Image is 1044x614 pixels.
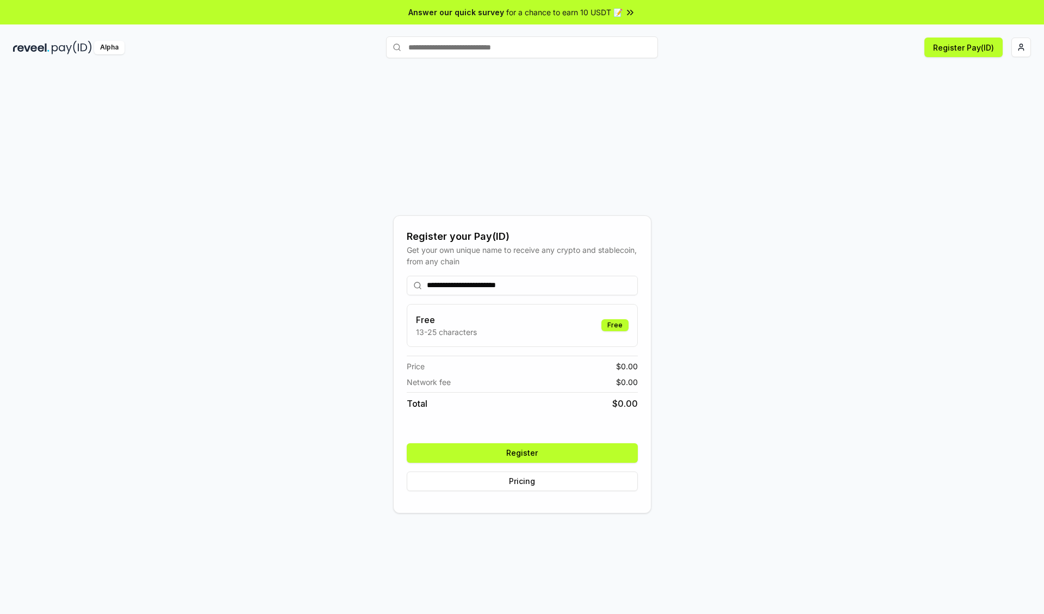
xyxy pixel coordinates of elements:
[407,472,638,491] button: Pricing
[616,376,638,388] span: $ 0.00
[612,397,638,410] span: $ 0.00
[13,41,49,54] img: reveel_dark
[407,361,425,372] span: Price
[616,361,638,372] span: $ 0.00
[924,38,1003,57] button: Register Pay(ID)
[407,244,638,267] div: Get your own unique name to receive any crypto and stablecoin, from any chain
[408,7,504,18] span: Answer our quick survey
[601,319,629,331] div: Free
[407,376,451,388] span: Network fee
[94,41,125,54] div: Alpha
[52,41,92,54] img: pay_id
[407,229,638,244] div: Register your Pay(ID)
[506,7,623,18] span: for a chance to earn 10 USDT 📝
[407,397,427,410] span: Total
[416,313,477,326] h3: Free
[407,443,638,463] button: Register
[416,326,477,338] p: 13-25 characters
